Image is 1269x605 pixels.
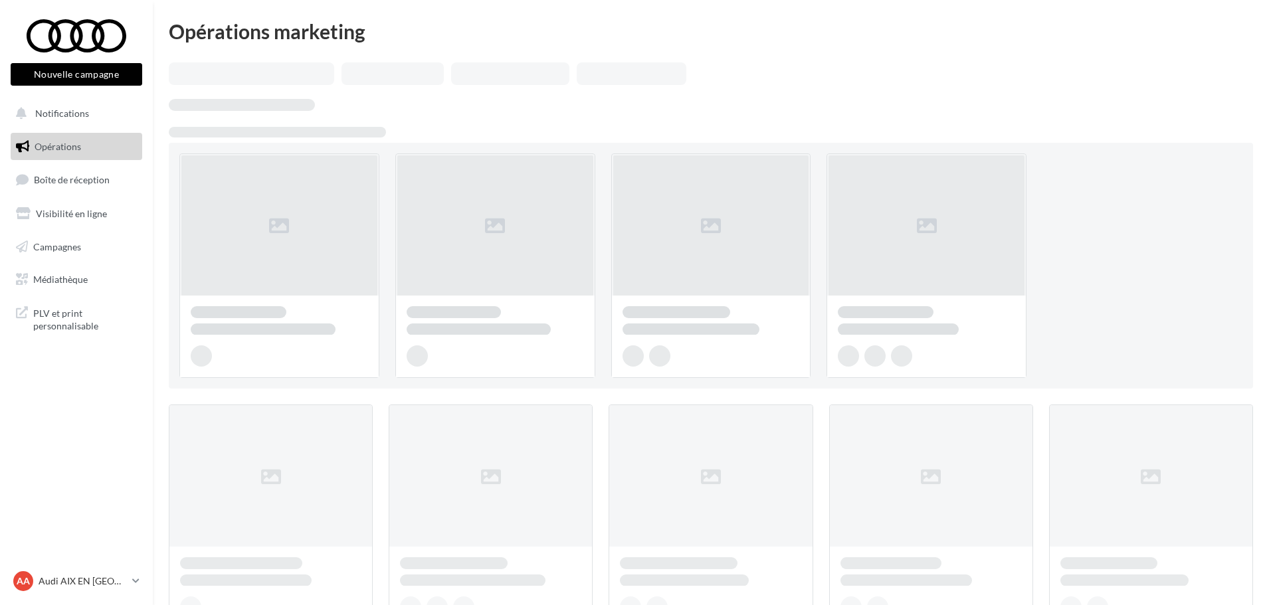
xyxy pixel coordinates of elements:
[8,233,145,261] a: Campagnes
[33,304,137,333] span: PLV et print personnalisable
[33,274,88,285] span: Médiathèque
[17,574,30,588] span: AA
[33,240,81,252] span: Campagnes
[8,133,145,161] a: Opérations
[8,165,145,194] a: Boîte de réception
[8,266,145,294] a: Médiathèque
[36,208,107,219] span: Visibilité en ligne
[8,299,145,338] a: PLV et print personnalisable
[8,100,140,128] button: Notifications
[11,63,142,86] button: Nouvelle campagne
[39,574,127,588] p: Audi AIX EN [GEOGRAPHIC_DATA]
[11,568,142,594] a: AA Audi AIX EN [GEOGRAPHIC_DATA]
[35,141,81,152] span: Opérations
[34,174,110,185] span: Boîte de réception
[169,21,1253,41] div: Opérations marketing
[8,200,145,228] a: Visibilité en ligne
[35,108,89,119] span: Notifications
